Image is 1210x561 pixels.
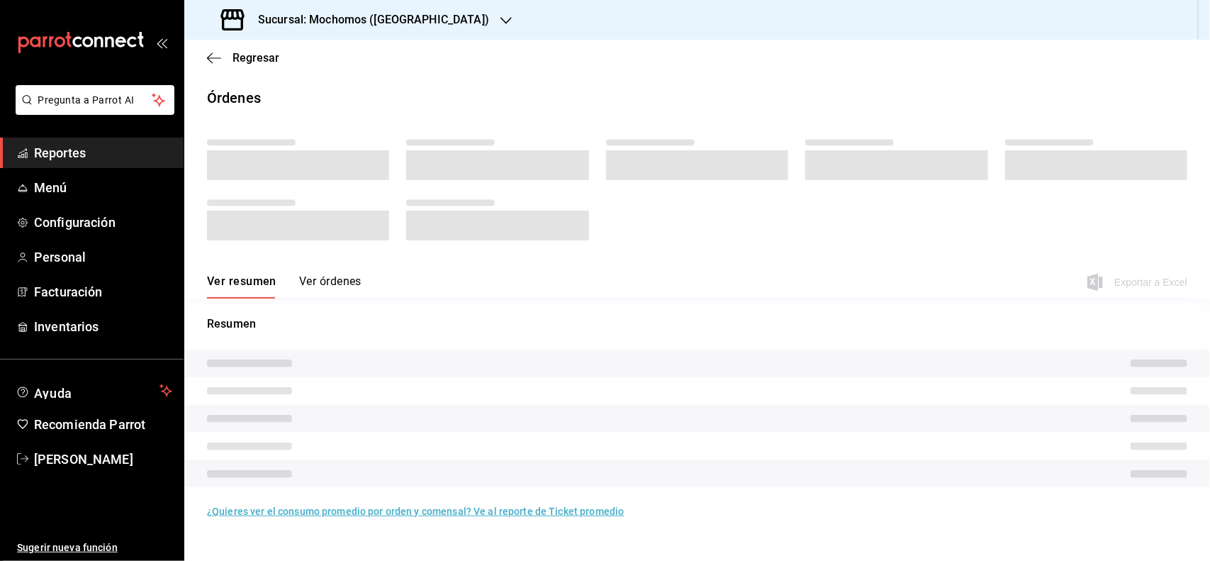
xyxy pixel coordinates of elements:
[299,274,362,299] button: Ver órdenes
[233,51,279,65] span: Regresar
[207,506,624,517] a: ¿Quieres ver el consumo promedio por orden y comensal? Ve al reporte de Ticket promedio
[10,103,174,118] a: Pregunta a Parrot AI
[207,51,279,65] button: Regresar
[34,317,172,336] span: Inventarios
[207,274,362,299] div: navigation tabs
[247,11,489,28] h3: Sucursal: Mochomos ([GEOGRAPHIC_DATA])
[34,415,172,434] span: Recomienda Parrot
[17,540,172,555] span: Sugerir nueva función
[34,143,172,162] span: Reportes
[207,274,276,299] button: Ver resumen
[207,87,261,109] div: Órdenes
[34,282,172,301] span: Facturación
[156,37,167,48] button: open_drawer_menu
[34,213,172,232] span: Configuración
[34,248,172,267] span: Personal
[34,450,172,469] span: [PERSON_NAME]
[16,85,174,115] button: Pregunta a Parrot AI
[34,178,172,197] span: Menú
[34,382,154,399] span: Ayuda
[207,316,1187,333] p: Resumen
[38,93,152,108] span: Pregunta a Parrot AI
